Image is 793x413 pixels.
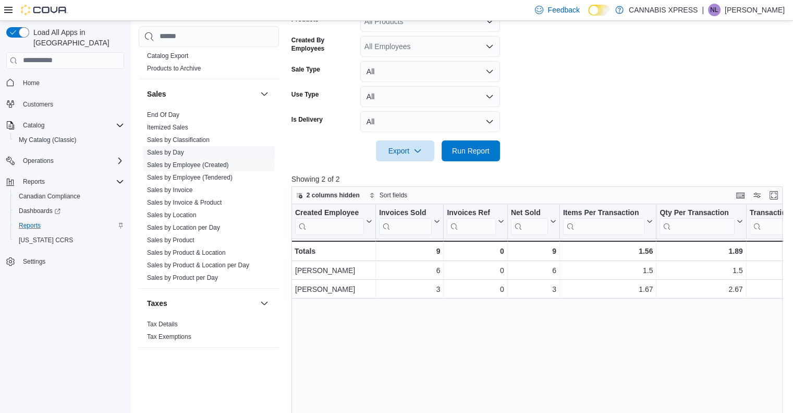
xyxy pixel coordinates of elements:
button: All [360,111,500,132]
span: My Catalog (Classic) [15,134,124,146]
button: Canadian Compliance [10,189,128,204]
button: Catalog [2,118,128,133]
a: Sales by Classification [147,136,210,144]
label: Use Type [291,90,319,99]
span: Settings [23,257,45,266]
div: 1.89 [660,245,742,257]
label: Is Delivery [291,115,323,124]
div: 1.5 [563,264,653,277]
div: 3 [379,283,440,296]
span: Operations [19,155,124,167]
div: Totals [295,245,372,257]
button: Display options [751,189,763,202]
button: Open list of options [485,17,494,26]
span: Reports [19,175,124,188]
button: 2 columns hidden [292,189,364,202]
button: Created Employee [295,208,372,234]
div: [PERSON_NAME] [295,264,372,277]
div: Invoices Ref [447,208,495,234]
button: Reports [2,174,128,189]
nav: Complex example [6,71,124,297]
button: Home [2,75,128,90]
a: Customers [19,98,57,111]
a: Itemized Sales [147,124,188,131]
a: Sales by Invoice & Product [147,199,222,206]
span: Sales by Invoice & Product [147,198,222,207]
a: Tax Exemptions [147,333,191,340]
span: Catalog [19,119,124,132]
h3: Taxes [147,298,167,309]
button: Reports [19,175,49,188]
div: Items Per Transaction [563,208,645,234]
button: Sales [147,89,256,99]
span: Operations [23,157,54,165]
span: 2 columns hidden [307,191,360,199]
div: Created Employee [295,208,364,218]
span: [US_STATE] CCRS [19,236,73,244]
div: Net Sold [511,208,548,218]
div: [PERSON_NAME] [295,283,372,296]
a: Settings [19,255,50,268]
input: Dark Mode [588,5,610,16]
a: My Catalog (Classic) [15,134,81,146]
div: Nathan Lawlor [708,4,721,16]
button: Operations [19,155,58,167]
div: 1.5 [660,264,742,277]
div: Qty Per Transaction [660,208,734,218]
div: Qty Per Transaction [660,208,734,234]
span: Reports [23,178,45,186]
p: [PERSON_NAME] [725,4,785,16]
button: Net Sold [511,208,556,234]
div: Items Per Transaction [563,208,645,218]
div: Sales [139,109,279,288]
span: My Catalog (Classic) [19,136,77,144]
span: End Of Day [147,111,179,119]
button: Open list of options [485,42,494,51]
span: Catalog Export [147,52,188,60]
span: Sales by Product & Location per Day [147,261,249,269]
div: 6 [379,264,440,277]
div: Net Sold [511,208,548,234]
span: Sales by Employee (Tendered) [147,173,233,182]
a: Dashboards [15,205,65,217]
span: Sales by Location per Day [147,223,220,232]
button: Settings [2,254,128,269]
button: All [360,61,500,82]
span: Catalog [23,121,44,129]
a: Canadian Compliance [15,190,84,203]
button: Sort fields [365,189,411,202]
a: Sales by Invoice [147,186,192,194]
span: Tax Exemptions [147,333,191,341]
a: Products to Archive [147,65,201,72]
span: Sales by Product per Day [147,274,218,282]
button: Invoices Ref [447,208,504,234]
div: 0 [447,245,504,257]
div: 0 [447,264,504,277]
span: Settings [19,255,124,268]
a: [US_STATE] CCRS [15,234,77,246]
button: Invoices Sold [379,208,440,234]
button: Operations [2,154,128,168]
a: Sales by Product & Location [147,249,226,256]
button: Catalog [19,119,48,132]
div: Created Employee [295,208,364,234]
span: Feedback [547,5,579,15]
a: End Of Day [147,111,179,119]
div: 9 [511,245,556,257]
span: Canadian Compliance [15,190,124,203]
span: Sales by Product & Location [147,249,226,257]
div: 6 [511,264,556,277]
p: | [702,4,704,16]
span: NL [710,4,718,16]
button: Taxes [147,298,256,309]
a: Catalog Export [147,52,188,60]
button: My Catalog (Classic) [10,133,128,147]
span: Home [19,76,124,89]
a: Sales by Product [147,237,194,244]
a: Sales by Location [147,211,197,219]
a: Reports [15,219,45,232]
button: Enter fullscreen [767,189,780,202]
div: Invoices Ref [447,208,495,218]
